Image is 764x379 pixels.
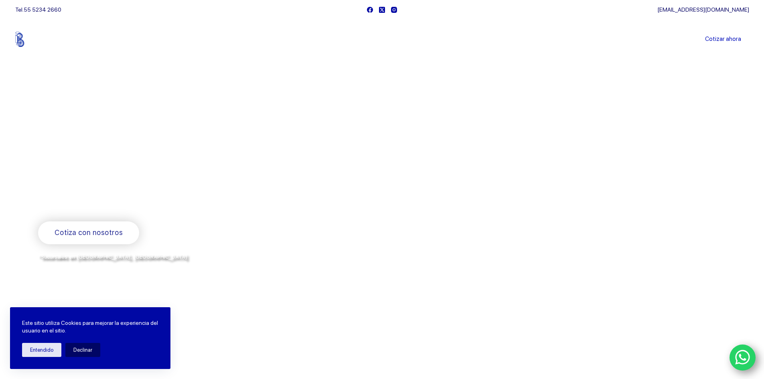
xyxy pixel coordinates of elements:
[38,263,232,269] span: y envíos a todo [GEOGRAPHIC_DATA] por la paquetería de su preferencia
[288,19,476,59] nav: Menu Principal
[697,31,749,47] a: Cotizar ahora
[657,6,749,13] a: [EMAIL_ADDRESS][DOMAIN_NAME]
[38,201,197,211] span: Rodamientos y refacciones industriales
[22,319,158,335] p: Este sitio utiliza Cookies para mejorar la experiencia del usuario en el sitio.
[38,221,139,244] a: Cotiza con nosotros
[65,343,100,357] button: Declinar
[15,32,65,47] img: Balerytodo
[379,7,385,13] a: X (Twitter)
[730,345,756,371] a: WhatsApp
[38,254,187,260] span: *Sucursales en [GEOGRAPHIC_DATA], [GEOGRAPHIC_DATA]
[55,227,123,239] span: Cotiza con nosotros
[15,6,61,13] span: Tel.
[22,343,61,357] button: Entendido
[24,6,61,13] a: 55 5234 2660
[367,7,373,13] a: Facebook
[391,7,397,13] a: Instagram
[38,120,141,130] span: Bienvenido a Balerytodo®
[38,137,328,192] span: Somos los doctores de la industria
